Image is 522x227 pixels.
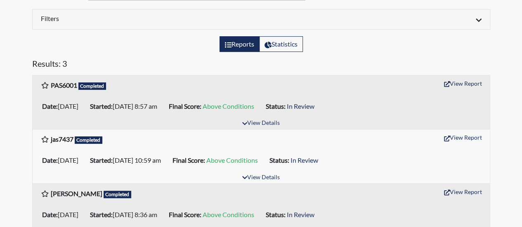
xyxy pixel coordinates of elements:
h5: Results: 3 [32,59,490,72]
span: Above Conditions [203,211,254,218]
b: Date: [42,102,58,110]
button: View Report [440,185,486,198]
b: Status: [266,102,286,110]
span: Above Conditions [206,156,258,164]
span: In Review [287,102,314,110]
b: Date: [42,211,58,218]
button: View Details [239,172,283,183]
span: In Review [291,156,318,164]
b: Started: [90,102,113,110]
span: Completed [75,136,103,144]
button: View Report [440,131,486,144]
b: [PERSON_NAME] [51,190,102,197]
h6: Filters [41,14,255,22]
button: View Details [239,118,283,129]
button: View Report [440,77,486,90]
label: View the list of reports [220,36,260,52]
b: Started: [90,211,113,218]
b: Final Score: [172,156,205,164]
li: [DATE] 10:59 am [87,154,169,167]
b: Date: [42,156,58,164]
b: Status: [269,156,289,164]
li: [DATE] [39,208,87,221]
b: Final Score: [169,102,201,110]
b: Final Score: [169,211,201,218]
span: Completed [104,191,132,198]
li: [DATE] [39,100,87,113]
b: PAS6001 [51,81,77,89]
span: In Review [287,211,314,218]
div: Click to expand/collapse filters [35,14,488,24]
li: [DATE] 8:36 am [87,208,165,221]
b: Started: [90,156,113,164]
label: View statistics about completed interviews [259,36,303,52]
span: Completed [78,82,106,90]
b: jas7437 [51,135,73,143]
li: [DATE] 8:57 am [87,100,165,113]
b: Status: [266,211,286,218]
span: Above Conditions [203,102,254,110]
li: [DATE] [39,154,87,167]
